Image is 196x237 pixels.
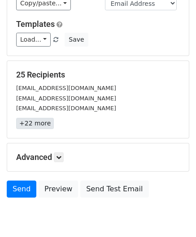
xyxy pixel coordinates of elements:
[16,19,55,29] a: Templates
[80,181,148,198] a: Send Test Email
[16,95,116,102] small: [EMAIL_ADDRESS][DOMAIN_NAME]
[39,181,78,198] a: Preview
[65,33,88,47] button: Save
[16,118,54,129] a: +22 more
[16,33,51,47] a: Load...
[16,152,180,162] h5: Advanced
[16,85,116,91] small: [EMAIL_ADDRESS][DOMAIN_NAME]
[151,194,196,237] iframe: Chat Widget
[16,105,116,112] small: [EMAIL_ADDRESS][DOMAIN_NAME]
[16,70,180,80] h5: 25 Recipients
[7,181,36,198] a: Send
